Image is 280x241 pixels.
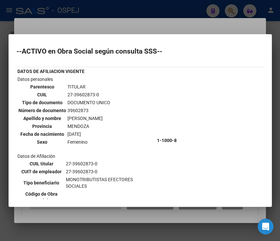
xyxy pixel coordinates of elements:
[67,83,111,90] td: TITULAR
[18,168,65,175] th: CUIT de empleador
[67,131,111,138] td: [DATE]
[16,48,264,55] h2: --ACTIVO en Obra Social según consulta SSS--
[157,138,177,143] b: 1-1000-8
[67,138,111,146] td: Femenino
[18,83,66,90] th: Parentesco
[67,91,111,98] td: 27-39602873-0
[18,131,66,138] th: Fecha de nacimiento
[67,123,111,130] td: MENDOZA
[18,160,65,167] th: CUIL titular
[18,91,66,98] th: CUIL
[18,115,66,122] th: Apellido y nombre
[67,107,111,114] td: 39602873
[17,76,156,205] td: Datos personales Datos de Afiliación
[65,168,155,175] td: 27-39602873-0
[67,99,111,106] td: DOCUMENTO UNICO
[17,69,85,74] b: DATOS DE AFILIACION VIGENTE
[18,176,65,190] th: Tipo beneficiario
[18,190,65,204] th: Código de Obra Social
[67,115,111,122] td: [PERSON_NAME]
[18,138,66,146] th: Sexo
[65,160,155,167] td: 27-39602873-0
[18,99,66,106] th: Tipo de documento
[18,107,66,114] th: Número de documento
[258,219,273,234] div: Open Intercom Messenger
[65,176,155,190] td: MONOTRIBUTISTAS EFECTORES SOCIALES
[18,123,66,130] th: Provincia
